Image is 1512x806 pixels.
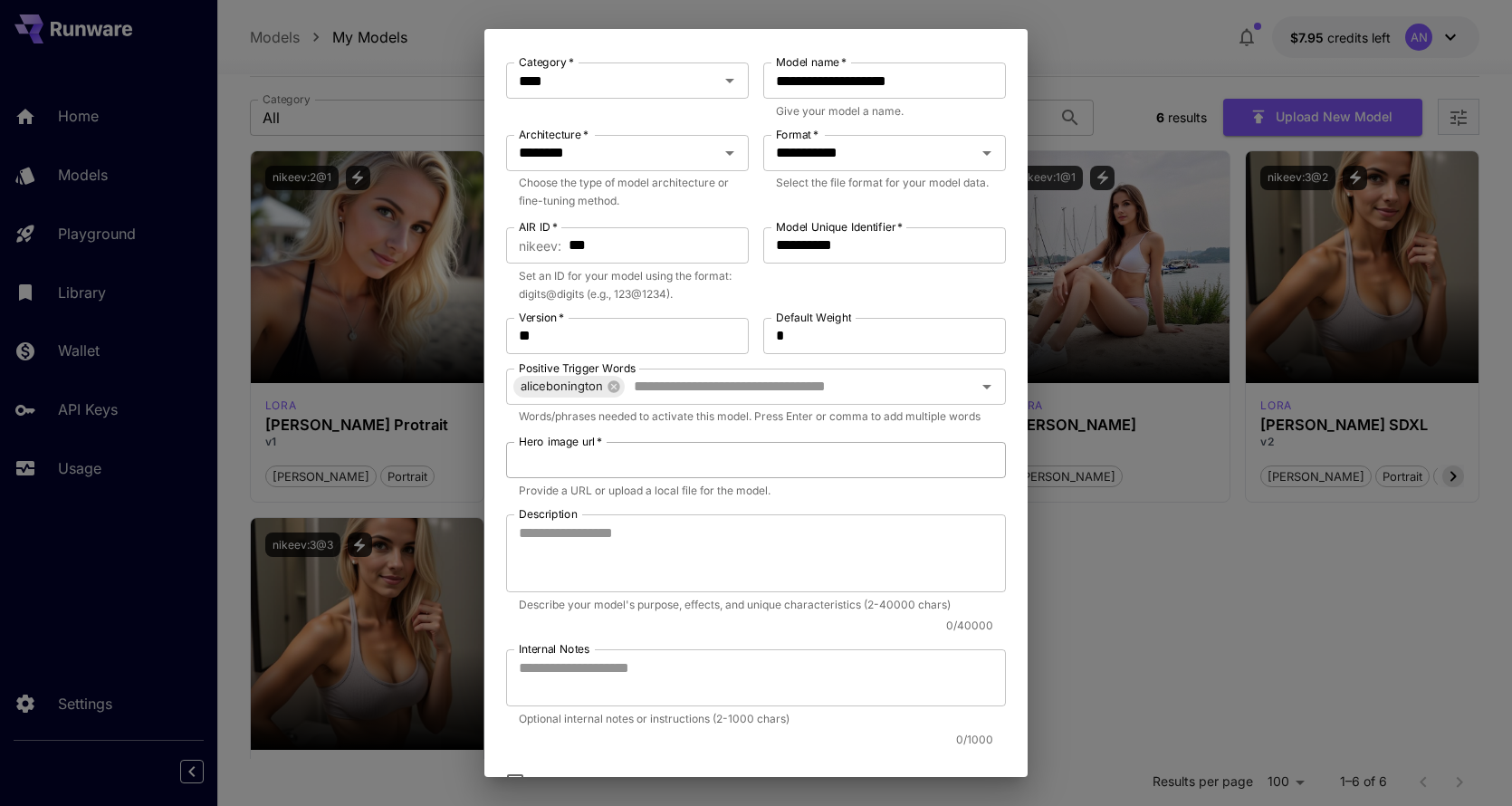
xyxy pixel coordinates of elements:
[519,267,736,303] p: Set an ID for your model using the format: digits@digits (e.g., 123@1234).
[519,219,558,235] label: AIR ID
[519,360,636,376] label: Positive Trigger Words
[519,710,993,728] p: Optional internal notes or instructions (2-1000 chars)
[974,140,1000,166] button: Open
[776,54,847,70] label: Model name
[519,408,993,426] p: Words/phrases needed to activate this model. Press Enter or comma to add multiple words
[519,596,993,614] p: Describe your model's purpose, effects, and unique characteristics (2-40000 chars)
[519,482,993,500] p: Provide a URL or upload a local file for the model.
[776,174,993,192] p: Select the file format for your model data.
[717,140,742,166] button: Open
[506,731,993,749] p: 0 / 1000
[519,174,736,210] p: Choose the type of model architecture or fine-tuning method.
[519,434,602,449] label: Hero image url
[776,127,818,142] label: Format
[519,506,578,522] label: Description
[974,374,1000,399] button: Open
[519,310,564,325] label: Version
[776,219,903,235] label: Model Unique Identifier
[519,641,589,657] label: Internal Notes
[717,68,742,93] button: Open
[513,376,625,398] div: alicebonington
[776,102,993,120] p: Give your model a name.
[776,310,851,325] label: Default Weight
[519,235,561,256] span: nikeev :
[513,376,610,397] span: alicebonington
[519,54,574,70] label: Category
[534,772,672,793] span: Make model public?
[519,127,589,142] label: Architecture
[506,617,993,635] p: 0 / 40000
